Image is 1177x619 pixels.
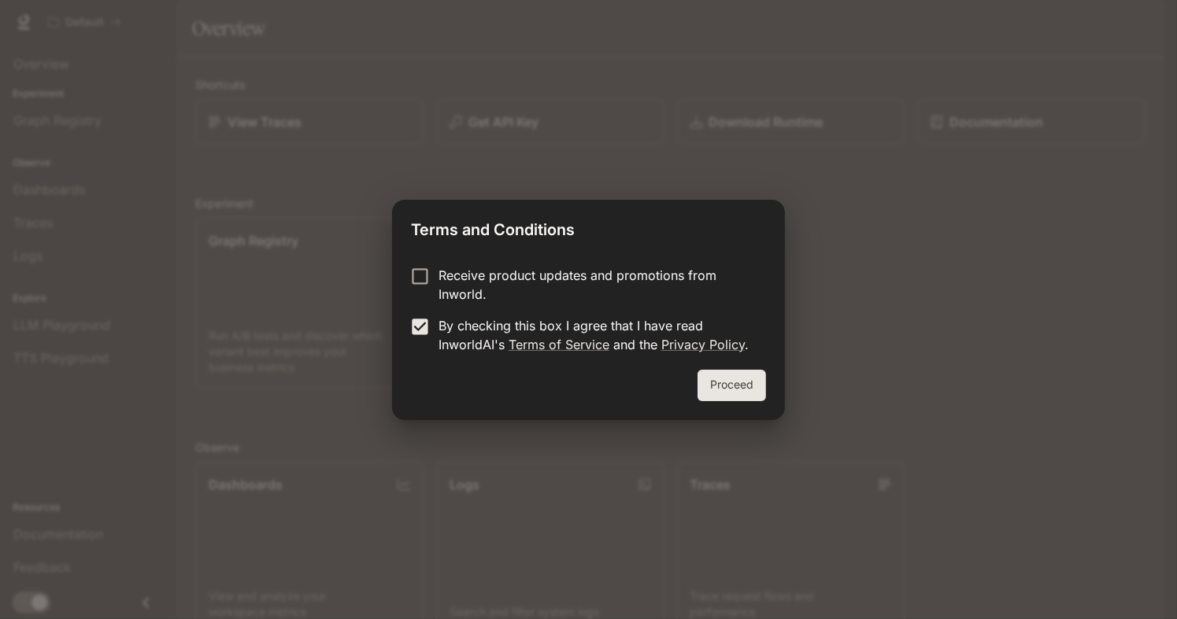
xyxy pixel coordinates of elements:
[509,337,609,352] a: Terms of Service
[439,316,753,354] p: By checking this box I agree that I have read InworldAI's and the .
[439,266,753,304] p: Receive product updates and promotions from Inworld.
[661,337,745,352] a: Privacy Policy
[698,370,766,401] button: Proceed
[392,200,784,253] h2: Terms and Conditions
